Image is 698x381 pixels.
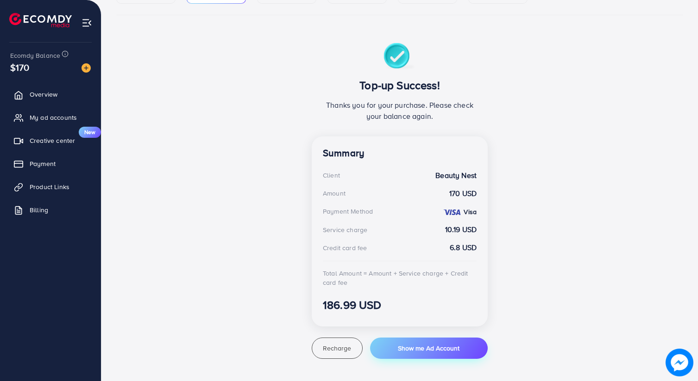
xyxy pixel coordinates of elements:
strong: 10.19 USD [445,224,477,235]
img: image [666,349,693,376]
button: Show me Ad Account [370,338,488,359]
img: credit [443,209,461,216]
a: Billing [7,201,94,219]
h5: Top up success! [587,17,644,29]
span: Overview [30,90,57,99]
div: Credit card fee [323,243,367,252]
div: Payment Method [323,207,373,216]
div: Amount [323,189,346,198]
span: Product Links [30,182,69,191]
span: Ecomdy Balance [10,51,60,60]
span: $170 [9,60,30,76]
h3: Top-up Success! [323,79,477,92]
span: New [79,127,101,138]
div: Service charge [323,225,367,234]
span: Creative center [30,136,75,145]
img: success [384,43,416,71]
img: logo [9,13,72,27]
strong: 170 USD [449,188,477,199]
span: Payment [30,159,56,168]
span: Billing [30,205,48,215]
div: Total Amount = Amount + Service charge + Credit card fee [323,269,477,288]
a: Creative centerNew [7,131,94,150]
img: menu [82,18,92,28]
div: Client [323,171,340,180]
h4: Summary [323,147,477,159]
span: Show me Ad Account [398,344,459,353]
p: Thanks you for your purchase. Please check your balance again. [323,99,477,122]
span: My ad accounts [30,113,77,122]
span: Recharge [323,344,351,353]
a: Product Links [7,178,94,196]
strong: 6.8 USD [450,242,477,253]
button: Recharge [312,338,363,359]
strong: Visa [464,207,477,216]
a: My ad accounts [7,108,94,127]
img: image [82,63,91,73]
h3: 186.99 USD [323,298,477,312]
a: Overview [7,85,94,104]
strong: Beauty Nest [435,170,477,181]
a: Payment [7,154,94,173]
